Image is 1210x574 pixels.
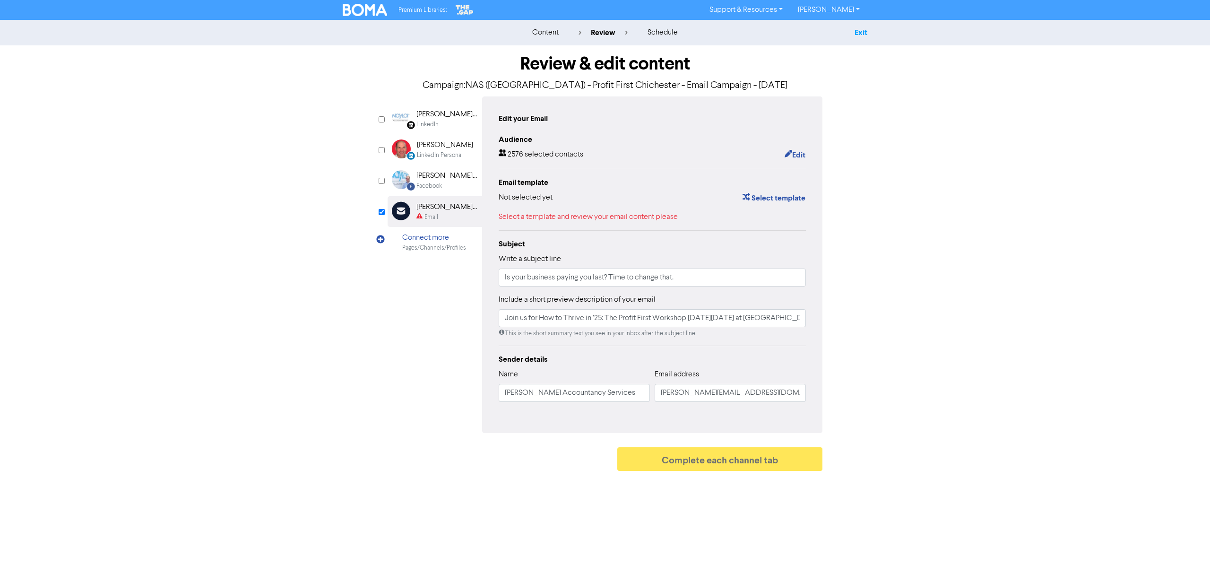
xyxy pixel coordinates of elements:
[648,27,678,38] div: schedule
[499,134,806,145] div: Audience
[424,213,438,222] div: Email
[499,369,518,380] label: Name
[499,329,806,338] div: This is the short summary text you see in your inbox after the subject line.
[402,244,466,252] div: Pages/Channels/Profiles
[499,354,806,365] div: Sender details
[392,170,410,189] img: Facebook
[416,182,442,191] div: Facebook
[388,134,482,165] div: LinkedinPersonal [PERSON_NAME]LinkedIn Personal
[1163,529,1210,574] iframe: Chat Widget
[388,53,822,75] h1: Review & edit content
[388,227,482,258] div: Connect morePages/Channels/Profiles
[416,170,477,182] div: [PERSON_NAME] Accountancy Services
[784,149,806,161] button: Edit
[454,4,475,16] img: The Gap
[402,232,466,244] div: Connect more
[499,253,561,265] label: Write a subject line
[655,369,699,380] label: Email address
[398,7,447,13] span: Premium Libraries:
[388,78,822,93] p: Campaign: NAS ([GEOGRAPHIC_DATA]) - Profit First Chichester - Email Campaign - [DATE]
[499,149,583,161] div: 2576 selected contacts
[499,113,548,124] div: Edit your Email
[790,2,867,17] a: [PERSON_NAME]
[617,447,822,471] button: Complete each channel tab
[388,196,482,227] div: [PERSON_NAME] Accountancy ServicesEmail
[392,139,411,158] img: LinkedinPersonal
[855,28,867,37] a: Exit
[416,120,439,129] div: LinkedIn
[742,192,806,204] button: Select template
[388,165,482,196] div: Facebook [PERSON_NAME] Accountancy ServicesFacebook
[579,27,628,38] div: review
[416,201,477,213] div: [PERSON_NAME] Accountancy Services
[499,177,806,188] div: Email template
[499,192,553,204] div: Not selected yet
[499,211,806,223] div: Select a template and review your email content please
[499,238,806,250] div: Subject
[416,109,477,120] div: [PERSON_NAME] Accountancy
[499,294,656,305] label: Include a short preview description of your email
[702,2,790,17] a: Support & Resources
[343,4,387,16] img: BOMA Logo
[417,151,463,160] div: LinkedIn Personal
[417,139,473,151] div: [PERSON_NAME]
[388,104,482,134] div: Linkedin [PERSON_NAME] AccountancyLinkedIn
[532,27,559,38] div: content
[392,109,410,128] img: Linkedin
